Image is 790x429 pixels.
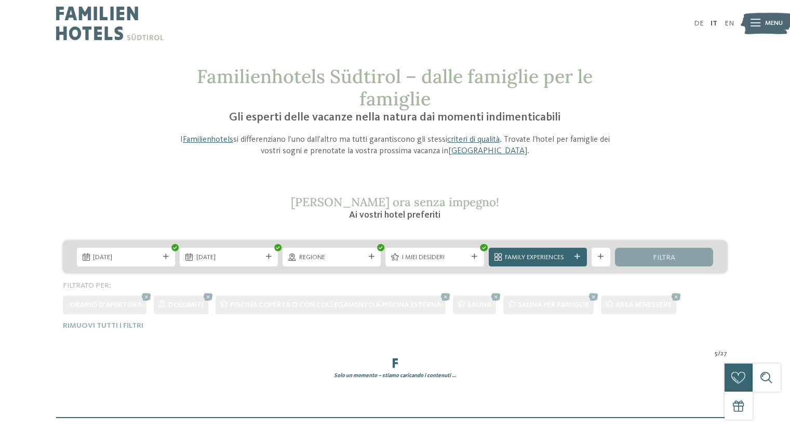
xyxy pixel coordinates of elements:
span: / [718,349,720,358]
span: 5 [715,349,718,358]
span: Regione [299,253,365,262]
a: DE [694,20,704,27]
span: Family Experiences [505,253,570,262]
div: Solo un momento – stiamo caricando i contenuti … [56,372,734,380]
span: Menu [765,19,783,28]
a: Familienhotels [183,136,233,144]
span: Familienhotels Südtirol – dalle famiglie per le famiglie [197,64,593,111]
span: 27 [720,349,727,358]
span: [DATE] [196,253,262,262]
p: I si differenziano l’uno dall’altro ma tutti garantiscono gli stessi . Trovate l’hotel per famigl... [173,134,618,157]
a: IT [711,20,717,27]
a: [GEOGRAPHIC_DATA] [448,147,527,155]
span: Gli esperti delle vacanze nella natura dai momenti indimenticabili [229,112,560,123]
span: I miei desideri [402,253,467,262]
a: criteri di qualità [447,136,500,144]
a: EN [725,20,734,27]
span: [PERSON_NAME] ora senza impegno! [291,194,499,209]
span: Ai vostri hotel preferiti [349,210,440,220]
span: [DATE] [93,253,158,262]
